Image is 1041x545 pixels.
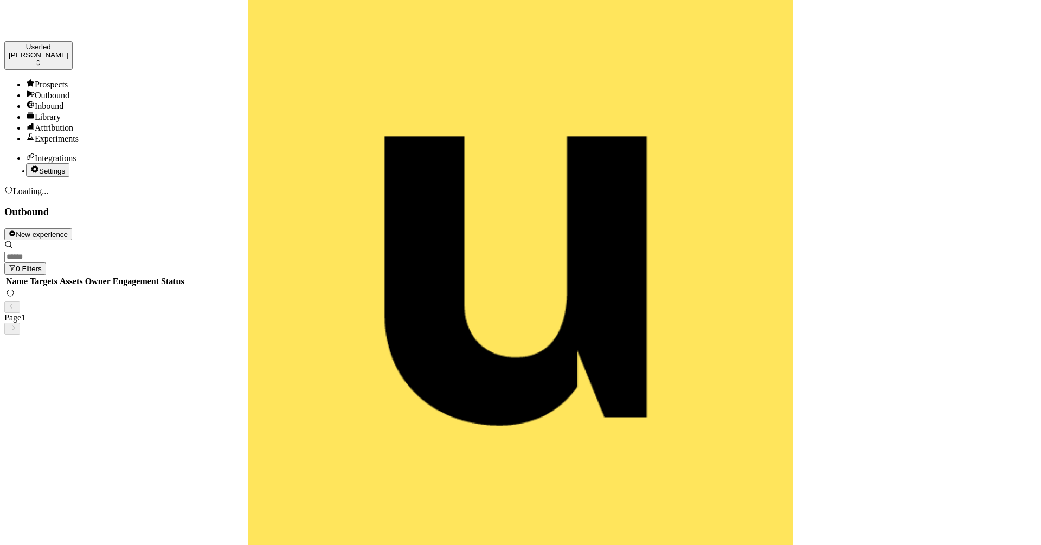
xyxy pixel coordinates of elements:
span: Loading... [13,187,48,196]
th: Name [5,276,28,287]
button: Go to integrations [26,163,69,177]
a: Go to prospects [26,79,1037,89]
h3: Outbound [4,206,1037,218]
th: Owner [85,276,111,287]
a: Go to attribution [26,122,1037,133]
button: Userled[PERSON_NAME] [4,41,73,69]
div: Library [26,111,1037,122]
div: Inbound [26,100,1037,111]
th: Targets [29,276,58,287]
th: Engagement [112,276,159,287]
a: Go to outbound experience [26,89,1037,100]
div: Outbound [26,89,1037,100]
button: New experience [4,228,72,240]
a: Go to templates [26,111,1037,122]
div: Integrations [26,152,1037,163]
th: Status [160,276,185,287]
div: side nav menu [4,41,1037,176]
th: Assets [59,276,83,287]
a: Go to Inbound [26,100,1037,111]
div: Attribution [26,122,1037,133]
nav: Main [4,41,1037,176]
button: 0 Filters [4,262,46,274]
div: Experiments [26,133,1037,144]
a: Go to integrations [30,165,65,175]
div: Settings [30,165,65,175]
div: Page 1 [4,313,1037,323]
div: Prospects [26,79,1037,89]
a: Go to experiments [26,133,1037,144]
a: Go to integrations [26,152,1037,163]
